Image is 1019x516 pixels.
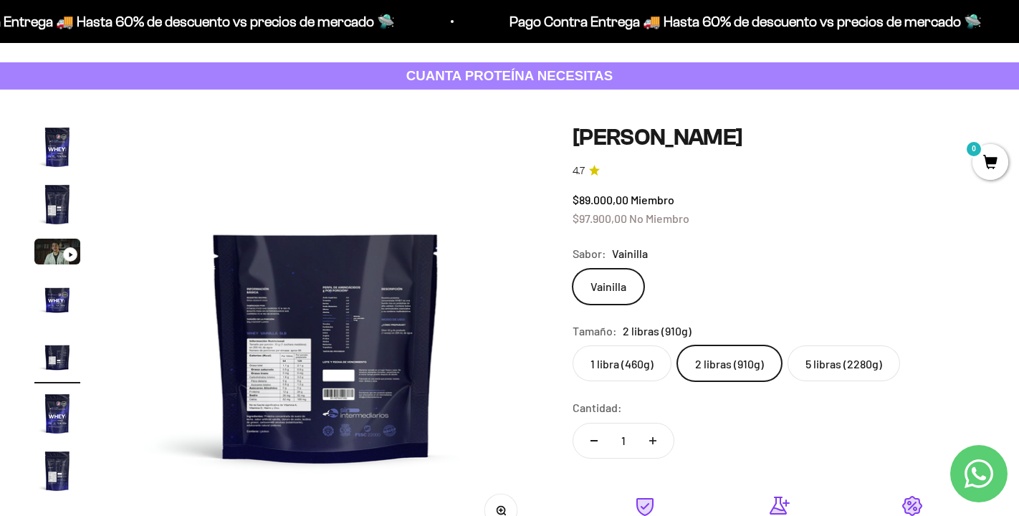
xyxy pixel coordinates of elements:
[573,163,985,179] a: 4.74.7 de 5.0 estrellas
[623,322,692,340] span: 2 libras (910g)
[972,156,1008,171] a: 0
[34,124,80,174] button: Ir al artículo 1
[631,193,674,206] span: Miembro
[573,124,985,151] h1: [PERSON_NAME]
[34,276,80,322] img: Proteína Whey - Vainilla
[573,193,628,206] span: $89.000,00
[632,424,674,458] button: Aumentar cantidad
[629,211,689,225] span: No Miembro
[34,239,80,269] button: Ir al artículo 3
[34,181,80,227] img: Proteína Whey - Vainilla
[573,163,585,179] span: 4.7
[406,68,613,83] strong: CUANTA PROTEÍNA NECESITAS
[34,391,80,441] button: Ir al artículo 6
[573,322,617,340] legend: Tamaño:
[34,448,80,498] button: Ir al artículo 7
[407,10,879,33] p: Pago Contra Entrega 🚚 Hasta 60% de descuento vs precios de mercado 🛸
[34,448,80,494] img: Proteína Whey - Vainilla
[34,391,80,436] img: Proteína Whey - Vainilla
[34,276,80,326] button: Ir al artículo 4
[965,140,982,158] mark: 0
[34,333,80,379] img: Proteína Whey - Vainilla
[573,424,615,458] button: Reducir cantidad
[573,211,627,225] span: $97.900,00
[34,181,80,231] button: Ir al artículo 2
[573,244,606,263] legend: Sabor:
[34,124,80,170] img: Proteína Whey - Vainilla
[612,244,648,263] span: Vainilla
[573,398,622,417] label: Cantidad:
[34,333,80,383] button: Ir al artículo 5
